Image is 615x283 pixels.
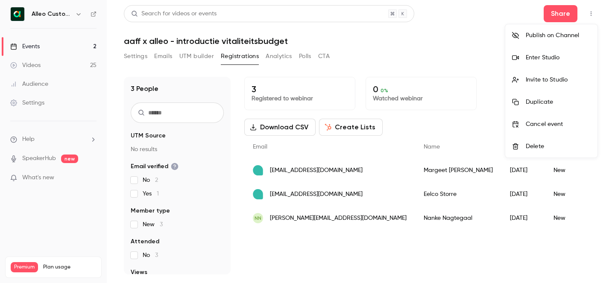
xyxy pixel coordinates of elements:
[526,31,591,40] div: Publish on Channel
[526,98,591,106] div: Duplicate
[526,76,591,84] div: Invite to Studio
[526,53,591,62] div: Enter Studio
[526,120,591,128] div: Cancel event
[526,142,591,151] div: Delete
